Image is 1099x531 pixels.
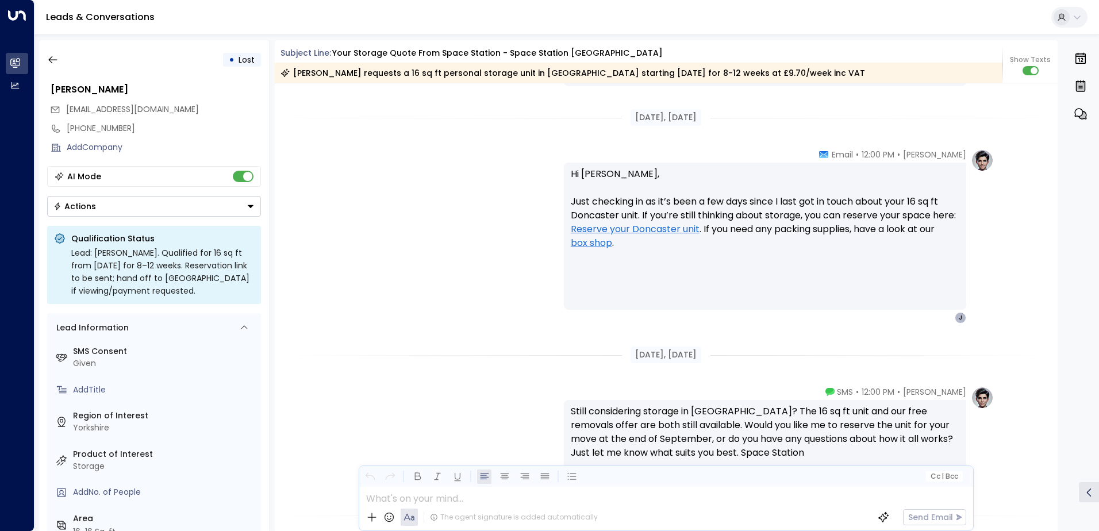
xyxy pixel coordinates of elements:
div: J [955,312,966,324]
div: [PERSON_NAME] requests a 16 sq ft personal storage unit in [GEOGRAPHIC_DATA] starting [DATE] for ... [280,67,865,79]
a: Leads & Conversations [46,10,155,24]
div: Lead: [PERSON_NAME]. Qualified for 16 sq ft from [DATE] for 8–12 weeks. Reservation link to be se... [71,247,254,297]
div: Storage [73,460,256,472]
span: 12:00 PM [862,386,894,398]
div: AI Mode [67,171,101,182]
span: Cc Bcc [930,472,958,480]
div: [PERSON_NAME] [51,83,261,97]
div: [DATE], [DATE] [631,109,701,126]
span: [EMAIL_ADDRESS][DOMAIN_NAME] [66,103,199,115]
div: Your storage quote from Space Station - Space Station [GEOGRAPHIC_DATA] [332,47,663,59]
a: Reserve your Doncaster unit [571,222,700,236]
div: Still considering storage in [GEOGRAPHIC_DATA]? The 16 sq ft unit and our free removals offer are... [571,405,959,460]
div: AddCompany [67,141,261,153]
div: [DATE], [DATE] [631,347,701,363]
button: Cc|Bcc [925,471,962,482]
span: jacksoden@hotmail.com [66,103,199,116]
span: Lost [239,54,255,66]
label: Region of Interest [73,410,256,422]
label: Product of Interest [73,448,256,460]
label: SMS Consent [73,345,256,357]
span: Subject Line: [280,47,331,59]
p: Qualification Status [71,233,254,244]
div: [PHONE_NUMBER] [67,122,261,134]
div: Yorkshire [73,422,256,434]
span: Email [832,149,853,160]
button: Undo [363,470,377,484]
span: • [897,149,900,160]
span: [PERSON_NAME] [903,386,966,398]
div: • [229,49,235,70]
a: box shop [571,236,612,250]
p: Hi [PERSON_NAME], Just checking in as it’s been a few days since I last got in touch about your 1... [571,167,959,264]
span: SMS [837,386,853,398]
div: AddNo. of People [73,486,256,498]
div: Button group with a nested menu [47,196,261,217]
button: Actions [47,196,261,217]
span: Show Texts [1010,55,1051,65]
div: The agent signature is added automatically [430,512,598,522]
div: AddTitle [73,384,256,396]
span: [PERSON_NAME] [903,149,966,160]
img: profile-logo.png [971,386,994,409]
span: • [856,386,859,398]
img: profile-logo.png [971,149,994,172]
div: Given [73,357,256,370]
div: Lead Information [52,322,129,334]
label: Area [73,513,256,525]
span: 12:00 PM [862,149,894,160]
span: • [856,149,859,160]
div: Actions [53,201,96,211]
span: | [942,472,944,480]
button: Redo [383,470,397,484]
span: • [897,386,900,398]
